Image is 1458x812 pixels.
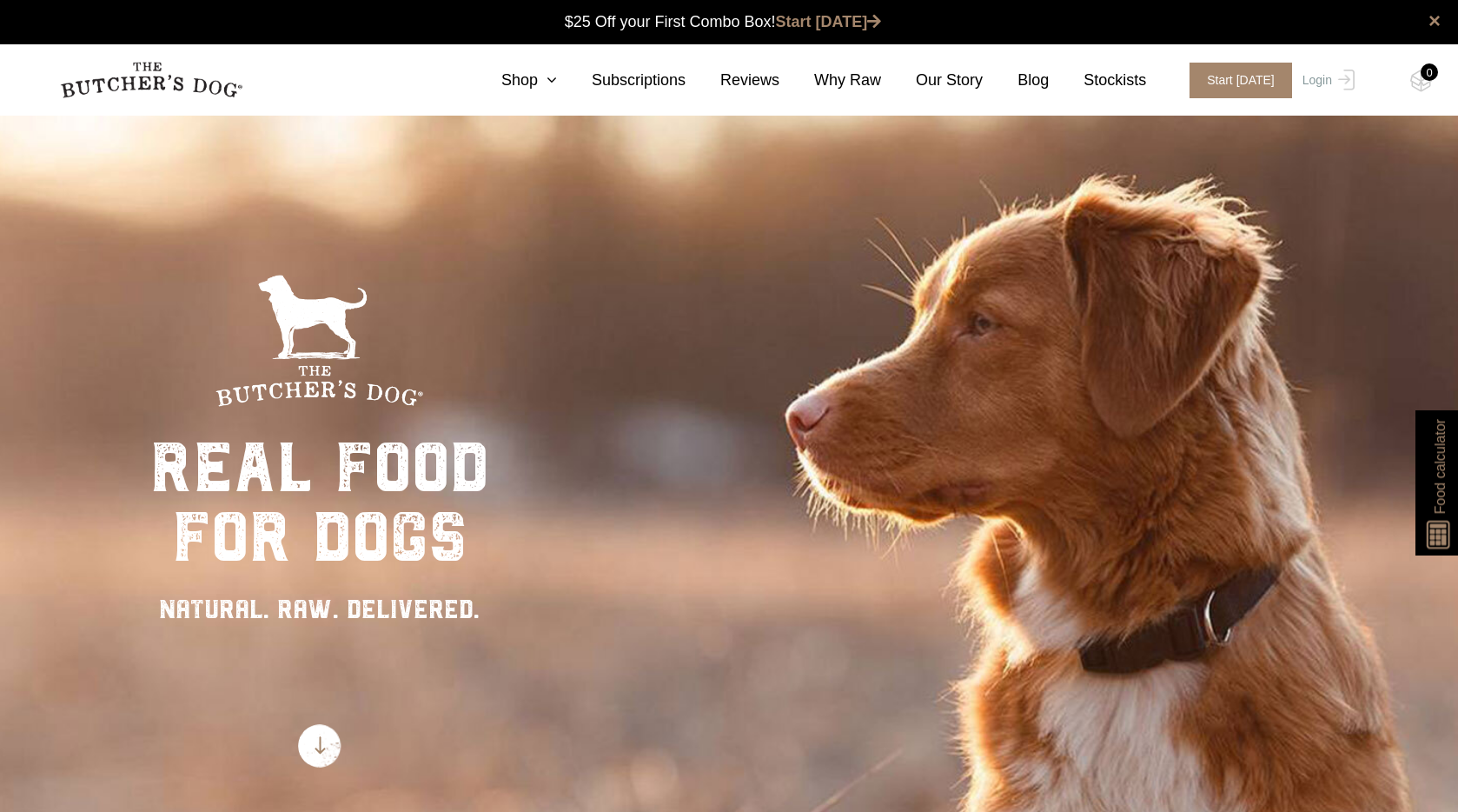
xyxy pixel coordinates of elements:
div: NATURAL. RAW. DELIVERED. [150,589,489,629]
a: Stockists [1049,69,1146,92]
a: Reviews [686,69,779,92]
a: close [1428,10,1441,31]
a: Login [1298,63,1355,98]
a: Why Raw [779,69,881,92]
div: real food for dogs [150,433,489,572]
div: 0 [1421,63,1438,81]
a: Subscriptions [557,69,686,92]
img: TBD_Cart-Empty.png [1410,70,1432,92]
span: Start [DATE] [1190,63,1292,98]
a: Start [DATE] [776,13,882,30]
a: Blog [983,69,1049,92]
a: Our Story [881,69,983,92]
span: Food calculator [1429,419,1450,514]
a: Shop [467,69,557,92]
a: Start [DATE] [1172,63,1298,98]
